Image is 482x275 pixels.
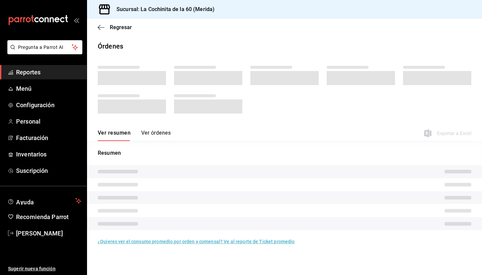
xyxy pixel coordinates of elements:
div: navigation tabs [98,130,171,141]
div: Órdenes [98,41,123,51]
button: Ver resumen [98,130,131,141]
span: [PERSON_NAME] [16,229,81,238]
p: Resumen [98,149,471,157]
a: ¿Quieres ver el consumo promedio por orden y comensal? Ve al reporte de Ticket promedio [98,239,295,244]
span: Personal [16,117,81,126]
button: Regresar [98,24,132,30]
span: Reportes [16,68,81,77]
span: Configuración [16,100,81,110]
span: Ayuda [16,197,73,205]
button: Pregunta a Parrot AI [7,40,82,54]
span: Recomienda Parrot [16,212,81,221]
span: Pregunta a Parrot AI [18,44,72,51]
span: Menú [16,84,81,93]
a: Pregunta a Parrot AI [5,49,82,56]
span: Regresar [110,24,132,30]
h3: Sucursal: La Cochinita de la 60 (Merida) [111,5,215,13]
button: open_drawer_menu [74,17,79,23]
span: Suscripción [16,166,81,175]
span: Facturación [16,133,81,142]
button: Ver órdenes [141,130,171,141]
span: Inventarios [16,150,81,159]
span: Sugerir nueva función [8,265,81,272]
